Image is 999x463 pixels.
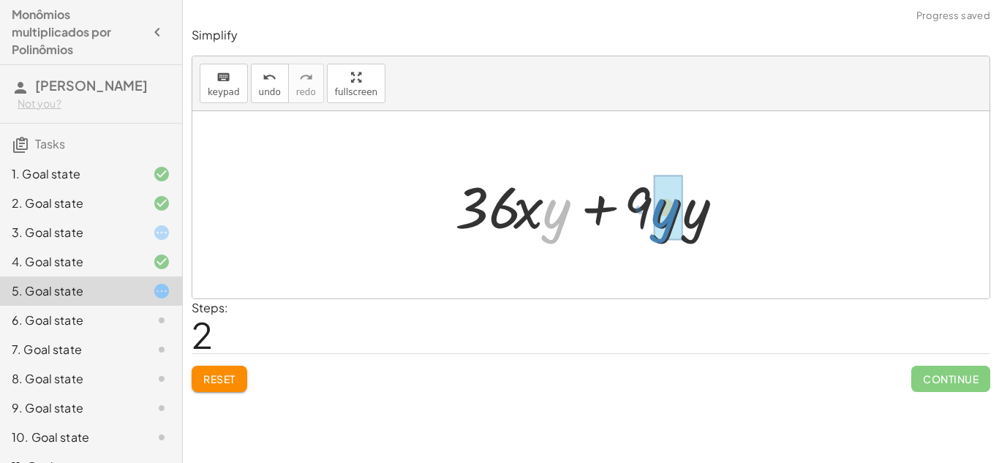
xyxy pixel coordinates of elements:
[12,312,129,329] div: 6. Goal state
[259,87,281,97] span: undo
[35,136,65,151] span: Tasks
[12,224,129,241] div: 3. Goal state
[12,165,129,183] div: 1. Goal state
[153,429,170,446] i: Task not started.
[153,253,170,271] i: Task finished and correct.
[263,69,276,86] i: undo
[216,69,230,86] i: keyboard
[153,312,170,329] i: Task not started.
[153,224,170,241] i: Task started.
[12,282,129,300] div: 5. Goal state
[192,300,228,315] label: Steps:
[12,6,144,59] h4: Monômios multiplicados por Polinômios
[153,165,170,183] i: Task finished and correct.
[35,77,148,94] span: [PERSON_NAME]
[12,429,129,446] div: 10. Goal state
[916,9,990,23] span: Progress saved
[299,69,313,86] i: redo
[12,399,129,417] div: 9. Goal state
[153,282,170,300] i: Task started.
[12,341,129,358] div: 7. Goal state
[192,312,213,357] span: 2
[12,370,129,388] div: 8. Goal state
[288,64,324,103] button: redoredo
[153,195,170,212] i: Task finished and correct.
[153,370,170,388] i: Task not started.
[12,195,129,212] div: 2. Goal state
[203,372,235,385] span: Reset
[192,27,990,44] p: Simplify
[153,341,170,358] i: Task not started.
[12,253,129,271] div: 4. Goal state
[208,87,240,97] span: keypad
[335,87,377,97] span: fullscreen
[192,366,247,392] button: Reset
[296,87,316,97] span: redo
[153,399,170,417] i: Task not started.
[327,64,385,103] button: fullscreen
[251,64,289,103] button: undoundo
[200,64,248,103] button: keyboardkeypad
[18,97,170,111] div: Not you?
